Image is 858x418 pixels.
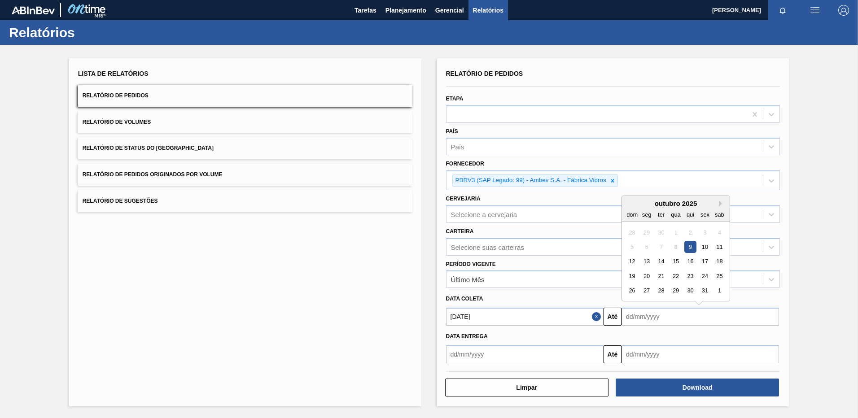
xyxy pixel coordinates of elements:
[655,209,667,221] div: ter
[626,241,638,253] div: Not available domingo, 5 de outubro de 2025
[699,285,711,297] div: Choose sexta-feira, 31 de outubro de 2025
[83,198,158,204] span: Relatório de Sugestões
[684,226,696,239] div: Not available quinta-feira, 2 de outubro de 2025
[622,308,779,326] input: dd/mm/yyyy
[714,241,726,253] div: Choose sábado, 11 de outubro de 2025
[446,308,604,326] input: dd/mm/yyyy
[83,119,151,125] span: Relatório de Volumes
[446,333,488,340] span: Data Entrega
[446,345,604,363] input: dd/mm/yyyy
[810,5,820,16] img: userActions
[78,70,149,77] span: Lista de Relatórios
[838,5,849,16] img: Logout
[714,285,726,297] div: Choose sábado, 1 de novembro de 2025
[670,270,682,282] div: Choose quarta-feira, 22 de outubro de 2025
[446,228,474,235] label: Carteira
[435,5,464,16] span: Gerencial
[446,296,483,302] span: Data coleta
[604,308,622,326] button: Até
[684,241,696,253] div: Choose quinta-feira, 9 de outubro de 2025
[604,345,622,363] button: Até
[83,92,149,99] span: Relatório de Pedidos
[473,5,503,16] span: Relatórios
[714,209,726,221] div: sab
[78,164,412,186] button: Relatório de Pedidos Originados por Volume
[684,270,696,282] div: Choose quinta-feira, 23 de outubro de 2025
[684,209,696,221] div: qui
[640,285,652,297] div: Choose segunda-feira, 27 de outubro de 2025
[451,243,524,251] div: Selecione suas carteiras
[714,226,726,239] div: Not available sábado, 4 de outubro de 2025
[451,210,517,218] div: Selecione a cervejaria
[670,209,682,221] div: qua
[445,379,608,396] button: Limpar
[626,226,638,239] div: Not available domingo, 28 de setembro de 2025
[684,285,696,297] div: Choose quinta-feira, 30 de outubro de 2025
[83,145,214,151] span: Relatório de Status do [GEOGRAPHIC_DATA]
[78,111,412,133] button: Relatório de Volumes
[626,209,638,221] div: dom
[626,256,638,268] div: Choose domingo, 12 de outubro de 2025
[9,27,168,38] h1: Relatórios
[451,143,464,151] div: País
[446,196,481,202] label: Cervejaria
[699,270,711,282] div: Choose sexta-feira, 24 de outubro de 2025
[446,161,484,167] label: Fornecedor
[616,379,779,396] button: Download
[670,256,682,268] div: Choose quarta-feira, 15 de outubro de 2025
[78,137,412,159] button: Relatório de Status do [GEOGRAPHIC_DATA]
[451,276,485,283] div: Último Mês
[714,256,726,268] div: Choose sábado, 18 de outubro de 2025
[592,308,604,326] button: Close
[655,256,667,268] div: Choose terça-feira, 14 de outubro de 2025
[670,241,682,253] div: Not available quarta-feira, 8 de outubro de 2025
[385,5,426,16] span: Planejamento
[670,285,682,297] div: Choose quarta-feira, 29 de outubro de 2025
[640,270,652,282] div: Choose segunda-feira, 20 de outubro de 2025
[83,171,223,178] span: Relatório de Pedidos Originados por Volume
[640,256,652,268] div: Choose segunda-feira, 13 de outubro de 2025
[768,4,797,17] button: Notificações
[714,270,726,282] div: Choose sábado, 25 de outubro de 2025
[622,345,779,363] input: dd/mm/yyyy
[684,256,696,268] div: Choose quinta-feira, 16 de outubro de 2025
[355,5,376,16] span: Tarefas
[626,285,638,297] div: Choose domingo, 26 de outubro de 2025
[78,190,412,212] button: Relatório de Sugestões
[622,200,730,207] div: outubro 2025
[640,241,652,253] div: Not available segunda-feira, 6 de outubro de 2025
[655,226,667,239] div: Not available terça-feira, 30 de setembro de 2025
[655,285,667,297] div: Choose terça-feira, 28 de outubro de 2025
[626,270,638,282] div: Choose domingo, 19 de outubro de 2025
[640,226,652,239] div: Not available segunda-feira, 29 de setembro de 2025
[699,241,711,253] div: Choose sexta-feira, 10 de outubro de 2025
[446,128,458,135] label: País
[12,6,55,14] img: TNhmsLtSVTkK8tSr43FrP2fwEKptu5GPRR3wAAAABJRU5ErkJggg==
[699,209,711,221] div: sex
[78,85,412,107] button: Relatório de Pedidos
[625,225,727,298] div: month 2025-10
[655,270,667,282] div: Choose terça-feira, 21 de outubro de 2025
[640,209,652,221] div: seg
[699,226,711,239] div: Not available sexta-feira, 3 de outubro de 2025
[699,256,711,268] div: Choose sexta-feira, 17 de outubro de 2025
[453,175,608,186] div: PBRV3 (SAP Legado: 99) - Ambev S.A. - Fábrica Vidros
[446,261,496,267] label: Período Vigente
[446,70,523,77] span: Relatório de Pedidos
[655,241,667,253] div: Not available terça-feira, 7 de outubro de 2025
[446,96,464,102] label: Etapa
[670,226,682,239] div: Not available quarta-feira, 1 de outubro de 2025
[719,200,725,207] button: Next Month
